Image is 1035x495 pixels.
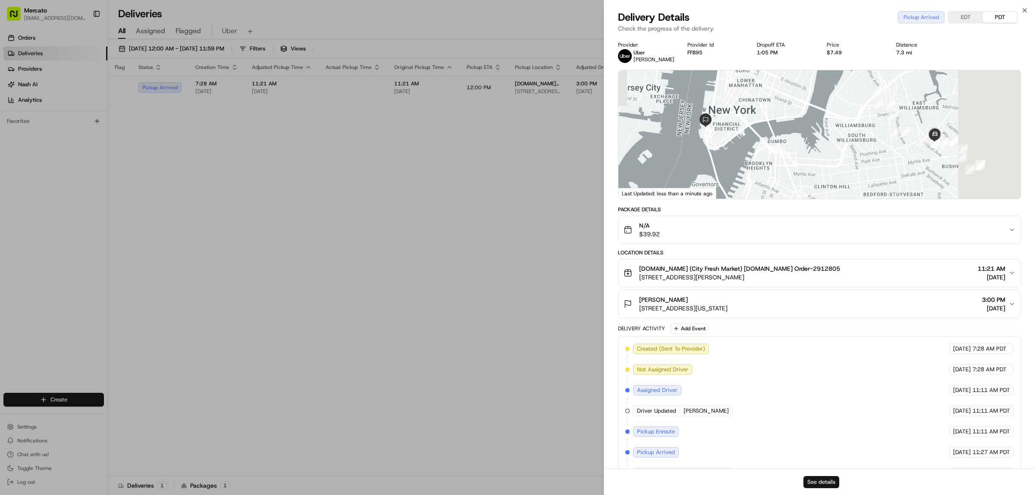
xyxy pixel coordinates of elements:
[618,24,1021,33] p: Check the progress of the delivery.
[803,476,839,488] button: See details
[637,407,676,415] span: Driver Updated
[982,295,1005,304] span: 3:00 PM
[972,345,1007,353] span: 7:28 AM PDT
[972,386,1010,394] span: 11:11 AM PDT
[637,345,705,353] span: Created (Sent To Provider)
[896,41,952,48] div: Distance
[953,386,971,394] span: [DATE]
[975,161,984,171] div: 16
[618,290,1021,318] button: [PERSON_NAME][STREET_ADDRESS][US_STATE]3:00 PM[DATE]
[618,216,1021,244] button: N/A$39.92
[670,323,709,334] button: Add Event
[69,214,142,230] a: 💻API Documentation
[33,159,51,166] span: [DATE]
[965,165,975,174] div: 17
[953,345,971,353] span: [DATE]
[872,88,882,97] div: 2
[637,386,677,394] span: Assigned Driver
[86,239,104,245] span: Pylon
[618,325,665,332] div: Delivery Activity
[886,99,895,109] div: 4
[975,160,985,169] div: 15
[896,49,952,56] div: 7.3 mi
[953,448,971,456] span: [DATE]
[953,428,971,435] span: [DATE]
[9,60,157,73] p: Welcome 👋
[983,12,1017,23] button: PDT
[17,218,66,226] span: Knowledge Base
[757,49,812,56] div: 1:05 PM
[639,230,660,238] span: $39.92
[917,136,927,146] div: 8
[39,116,119,123] div: We're available if you need us!
[18,107,34,123] img: 9188753566659_6852d8bf1fb38e338040_72.png
[618,249,1021,256] div: Location Details
[634,49,645,56] span: Uber
[888,110,897,120] div: 5
[28,182,31,189] span: •
[687,41,743,48] div: Provider Id
[639,273,840,282] span: [STREET_ADDRESS][PERSON_NAME]
[39,107,141,116] div: Start new chat
[61,238,104,245] a: Powered byPylon
[972,428,1010,435] span: 11:11 AM PDT
[939,138,949,147] div: 22
[953,366,971,373] span: [DATE]
[972,448,1010,456] span: 11:27 AM PDT
[684,407,729,415] span: [PERSON_NAME]
[618,259,1021,287] button: [DOMAIN_NAME] (City Fresh Market) [DOMAIN_NAME] Order-2912805[STREET_ADDRESS][PERSON_NAME]11:21 A...
[5,214,69,230] a: 📗Knowledge Base
[639,295,688,304] span: [PERSON_NAME]
[9,137,55,144] div: Past conversations
[147,110,157,120] button: Start new chat
[639,304,728,313] span: [STREET_ADDRESS][US_STATE]
[957,153,967,162] div: 18
[637,448,675,456] span: Pickup Arrived
[73,219,80,226] div: 💻
[28,159,31,166] span: •
[618,41,674,48] div: Provider
[978,273,1005,282] span: [DATE]
[22,81,142,90] input: Clear
[931,139,940,148] div: 23
[827,49,882,56] div: $7.49
[82,218,138,226] span: API Documentation
[948,136,958,145] div: 21
[33,182,51,189] span: [DATE]
[9,107,24,123] img: 1736555255976-a54dd68f-1ca7-489b-9aae-adbdc363a1c4
[757,41,812,48] div: Dropoff ETA
[618,49,632,63] img: uber-new-logo.jpeg
[639,264,840,273] span: [DOMAIN_NAME] (City Fresh Market) [DOMAIN_NAME] Order-2912805
[618,10,690,24] span: Delivery Details
[827,41,882,48] div: Price
[687,49,703,56] button: FFB95
[959,144,968,154] div: 19
[890,127,900,137] div: 6
[618,206,1021,213] div: Package Details
[953,407,971,415] span: [DATE]
[637,366,688,373] span: Not Assigned Driver
[982,304,1005,313] span: [DATE]
[949,136,958,146] div: 20
[9,219,16,226] div: 📗
[9,34,26,51] img: Nash
[872,86,881,95] div: 1
[639,221,660,230] span: N/A
[972,366,1007,373] span: 7:28 AM PDT
[634,56,674,63] span: [PERSON_NAME]
[134,135,157,146] button: See all
[874,99,883,108] div: 3
[901,126,910,136] div: 7
[618,188,716,199] div: Last Updated: less than a minute ago
[948,12,983,23] button: EDT
[978,264,1005,273] span: 11:21 AM
[972,407,1010,415] span: 11:11 AM PDT
[637,428,675,435] span: Pickup Enroute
